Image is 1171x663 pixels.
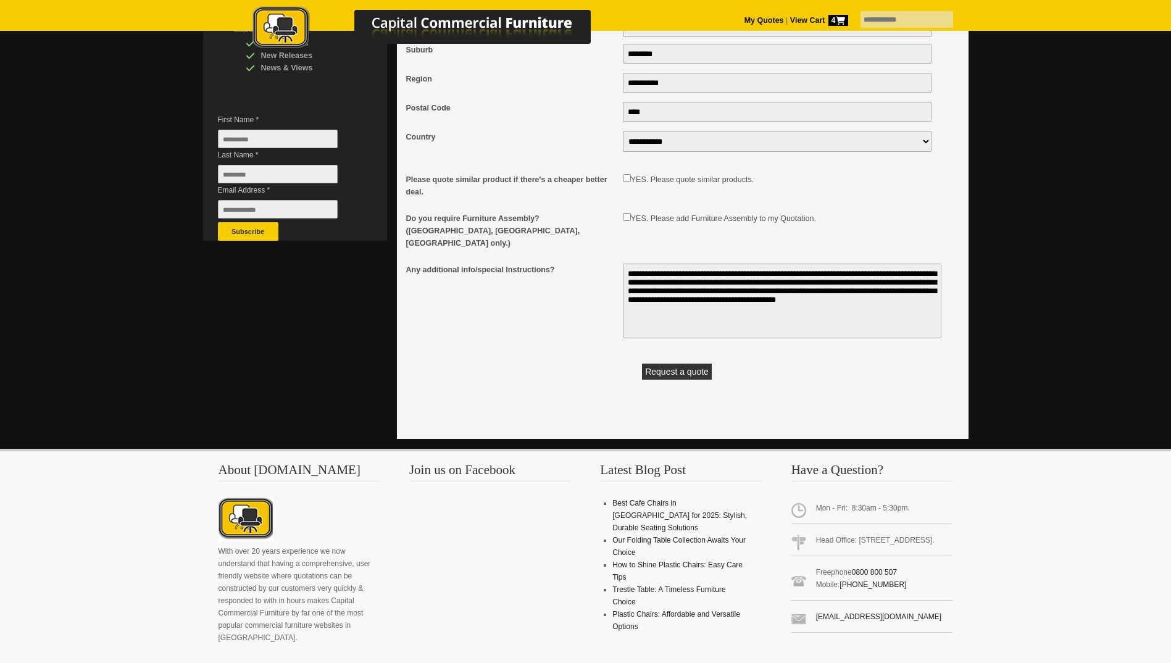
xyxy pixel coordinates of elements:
[246,62,363,74] div: News & Views
[219,497,273,541] img: About CCFNZ Logo
[218,114,356,126] span: First Name *
[623,264,941,338] textarea: Any additional info/special Instructions?
[623,174,631,182] input: Please quote similar product if there's a cheaper better deal.
[744,16,784,25] a: My Quotes
[790,16,848,25] strong: View Cart
[623,73,932,93] input: Region
[816,612,941,621] a: [EMAIL_ADDRESS][DOMAIN_NAME]
[788,16,848,25] a: View Cart4
[219,6,651,51] img: Capital Commercial Furniture Logo
[612,610,740,631] a: Plastic Chairs: Affordable and Versatile Options
[218,165,338,183] input: Last Name *
[631,175,754,184] label: YES. Please quote similar products.
[612,499,747,532] a: Best Cafe Chairs in [GEOGRAPHIC_DATA] for 2025: Stylish, Durable Seating Solutions
[791,561,953,601] span: Freephone Mobile:
[218,184,356,196] span: Email Address *
[219,545,380,644] p: With over 20 years experience we now understand that having a comprehensive, user friendly websit...
[631,214,816,223] label: YES. Please add Furniture Assembly to my Quotation.
[612,561,743,582] a: How to Shine Plastic Chairs: Easy Care Tips
[406,102,617,114] span: Postal Code
[600,464,762,482] h3: Latest Blog Post
[409,497,570,633] iframe: fb:page Facebook Social Plugin
[623,102,932,122] input: Postal Code
[791,464,953,482] h3: Have a Question?
[218,200,338,219] input: Email Address *
[406,73,617,85] span: Region
[612,536,746,557] a: Our Folding Table Collection Awaits Your Choice
[406,212,617,249] span: Do you require Furniture Assembly? ([GEOGRAPHIC_DATA], [GEOGRAPHIC_DATA], [GEOGRAPHIC_DATA] only.)
[623,131,932,152] select: Country
[791,497,953,524] span: Mon - Fri: 8:30am - 5:30pm.
[218,130,338,148] input: First Name *
[840,580,906,589] a: [PHONE_NUMBER]
[623,213,631,221] input: Do you require Furniture Assembly? (Auckland, Wellington, Christchurch only.)
[612,585,725,606] a: Trestle Table: A Timeless Furniture Choice
[218,222,278,241] button: Subscribe
[623,44,932,64] input: Suburb
[406,131,617,143] span: Country
[828,15,848,26] span: 4
[406,173,617,198] span: Please quote similar product if there's a cheaper better deal.
[219,464,380,482] h3: About [DOMAIN_NAME]
[219,6,651,55] a: Capital Commercial Furniture Logo
[852,568,897,577] a: 0800 800 507
[218,149,356,161] span: Last Name *
[791,529,953,556] span: Head Office: [STREET_ADDRESS].
[642,364,712,380] button: Request a quote
[406,264,617,276] span: Any additional info/special Instructions?
[409,464,571,482] h3: Join us on Facebook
